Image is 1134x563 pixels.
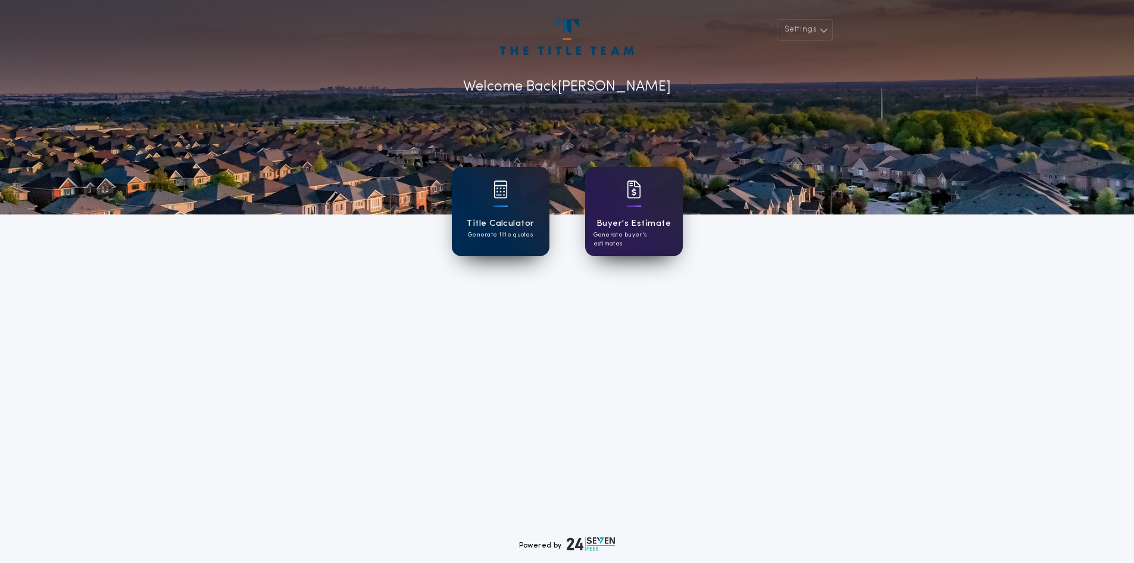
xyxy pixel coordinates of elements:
a: card iconTitle CalculatorGenerate title quotes [452,167,549,256]
div: Powered by [519,537,616,551]
p: Welcome Back [PERSON_NAME] [463,76,671,98]
a: card iconBuyer's EstimateGenerate buyer's estimates [585,167,683,256]
img: card icon [627,181,641,198]
h1: Title Calculator [466,217,534,231]
h1: Buyer's Estimate [596,217,671,231]
p: Generate title quotes [468,231,533,239]
img: card icon [493,181,508,198]
p: Generate buyer's estimates [593,231,674,248]
img: account-logo [500,19,633,55]
img: logo [567,537,616,551]
button: Settings [777,19,833,41]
